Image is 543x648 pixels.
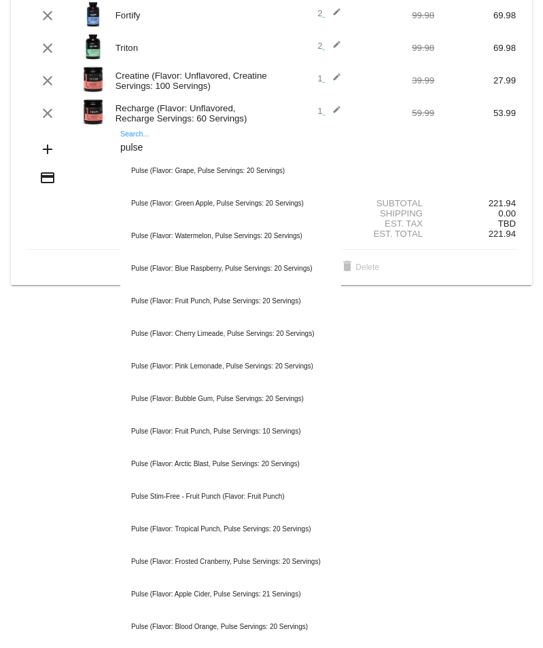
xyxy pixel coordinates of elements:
div: Fortify [109,10,272,20]
div: Pulse (Flavor: Apple Cider, Pulse Servings: 21 Servings) [120,578,341,611]
div: Est. Total [353,229,434,239]
div: Pulse (Flavor: Fruit Punch, Pulse Servings: 20 Servings) [120,285,341,318]
div: Pulse (Flavor: Green Apple, Pulse Servings: 20 Servings) [120,187,341,220]
span: 1 [317,73,341,83]
span: 0.00 [498,208,516,218]
mat-icon: clear [39,7,56,24]
div: Pulse (Flavor: Blood Orange, Pulse Servings: 20 Servings) [120,611,341,643]
input: Search... [120,142,341,153]
div: 53.99 [434,108,516,118]
img: Image-1-Carousel-Fortify-Transp.png [80,1,107,28]
span: 2 [317,41,341,51]
mat-icon: edit [325,105,341,121]
mat-icon: add [39,141,56,157]
mat-icon: credit_card [39,170,56,186]
div: 99.98 [353,43,434,53]
mat-icon: edit [325,40,341,56]
div: Pulse (Flavor: Cherry Limeade, Pulse Servings: 20 Servings) [120,318,341,350]
span: Delete [339,263,379,272]
mat-icon: edit [325,73,341,89]
div: 99.98 [353,10,434,20]
div: 59.99 [353,108,434,118]
div: Creatine (Flavor: Unflavored, Creatine Servings: 100 Servings) [109,71,272,91]
mat-icon: delete [339,259,355,275]
div: Pulse Stim-Free - Fruit Punch (Flavor: Fruit Punch) [120,480,341,513]
span: 2 [317,8,341,18]
span: TBD [498,218,516,229]
div: 69.98 [434,10,516,20]
div: Triton [109,43,272,53]
button: Delete [328,255,390,280]
div: Pulse (Flavor: Pink Lemonade, Pulse Servings: 20 Servings) [120,350,341,383]
div: Pulse (Flavor: Grape, Pulse Servings: 20 Servings) [120,155,341,187]
div: Pulse (Flavor: Watermelon, Pulse Servings: 20 Servings) [120,220,341,252]
div: 221.94 [434,198,516,208]
div: Pulse (Flavor: Bubble Gum, Pulse Servings: 20 Servings) [120,383,341,415]
div: 27.99 [434,75,516,85]
div: Pulse (Flavor: Fruit Punch, Pulse Servings: 10 Servings) [120,415,341,448]
div: Pulse (Flavor: Tropical Punch, Pulse Servings: 20 Servings) [120,513,341,546]
div: 69.98 [434,43,516,53]
div: Pulse (Flavor: Frosted Cranberry, Pulse Servings: 20 Servings) [120,546,341,578]
div: 39.99 [353,75,434,85]
img: Image-1-Carousel-Creatine-100S-1000x1000-1.png [80,66,107,93]
div: Pulse (Flavor: Arctic Blast, Pulse Servings: 20 Servings) [120,448,341,480]
mat-icon: clear [39,105,56,121]
img: Recharge-60S-bottle-Image-Carousel-Unflavored.png [80,98,107,126]
div: Recharge (Flavor: Unflavored, Recharge Servings: 60 Servings) [109,103,272,123]
div: Est. Tax [353,218,434,229]
mat-icon: clear [39,40,56,56]
div: Subtotal [353,198,434,208]
div: Pulse (Flavor: Blue Raspberry, Pulse Servings: 20 Servings) [120,252,341,285]
img: Image-1-Carousel-Triton-Transp.png [80,33,107,60]
span: 1 [317,106,341,116]
div: Shipping [353,208,434,218]
span: 221.94 [489,229,516,239]
mat-icon: clear [39,73,56,89]
mat-icon: edit [325,7,341,24]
